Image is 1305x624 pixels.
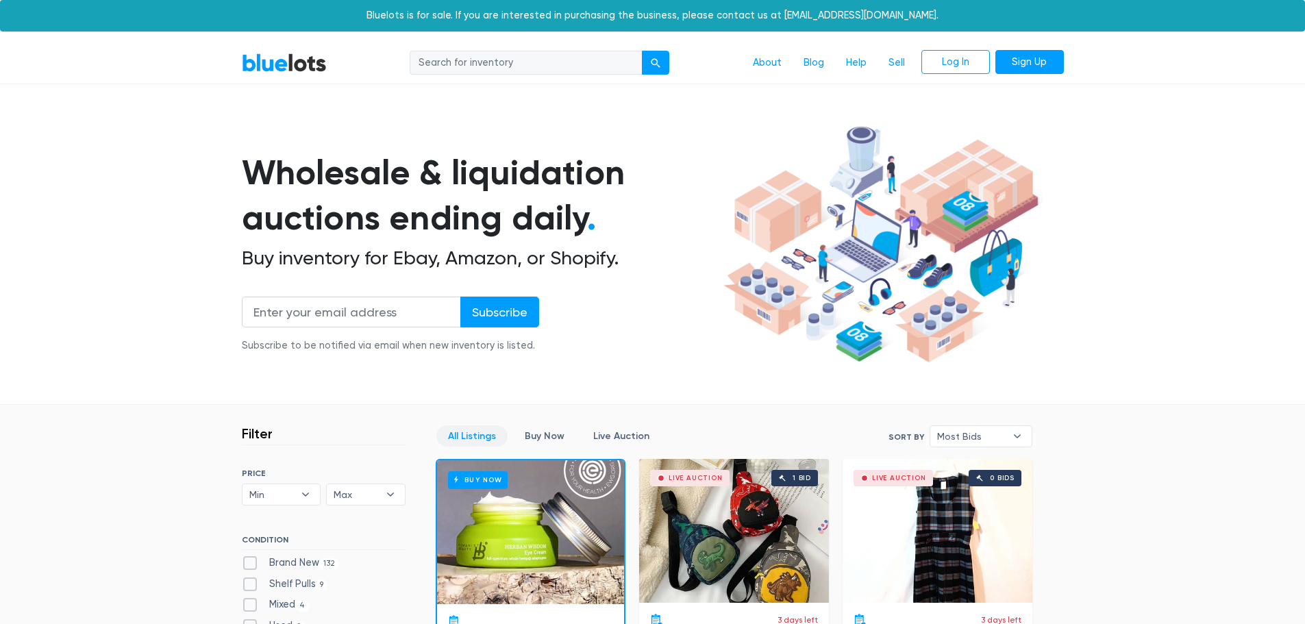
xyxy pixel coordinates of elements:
a: Sign Up [995,50,1064,75]
a: Live Auction 1 bid [639,459,829,603]
h3: Filter [242,425,273,442]
span: Max [334,484,379,505]
label: Sort By [888,431,924,443]
a: Live Auction 0 bids [843,459,1032,603]
a: Blog [793,50,835,76]
div: 1 bid [793,475,811,482]
a: Live Auction [582,425,661,447]
h1: Wholesale & liquidation auctions ending daily [242,150,719,241]
a: Log In [921,50,990,75]
input: Enter your email address [242,297,461,327]
a: Buy Now [513,425,576,447]
h6: Buy Now [448,471,508,488]
b: ▾ [291,484,320,505]
span: 9 [316,579,328,590]
h2: Buy inventory for Ebay, Amazon, or Shopify. [242,247,719,270]
a: BlueLots [242,53,327,73]
a: Sell [878,50,916,76]
input: Search for inventory [410,51,643,75]
div: Live Auction [669,475,723,482]
span: Most Bids [937,426,1006,447]
span: Min [249,484,295,505]
h6: PRICE [242,469,406,478]
span: . [587,197,596,238]
label: Shelf Pulls [242,577,328,592]
label: Brand New [242,556,340,571]
b: ▾ [376,484,405,505]
label: Mixed [242,597,310,612]
span: 132 [319,558,340,569]
a: About [742,50,793,76]
a: Help [835,50,878,76]
input: Subscribe [460,297,539,327]
h6: CONDITION [242,535,406,550]
img: hero-ee84e7d0318cb26816c560f6b4441b76977f77a177738b4e94f68c95b2b83dbb.png [719,120,1043,369]
a: Buy Now [437,460,624,604]
a: All Listings [436,425,508,447]
span: 4 [295,601,310,612]
div: Subscribe to be notified via email when new inventory is listed. [242,338,539,353]
div: Live Auction [872,475,926,482]
div: 0 bids [990,475,1015,482]
b: ▾ [1003,426,1032,447]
